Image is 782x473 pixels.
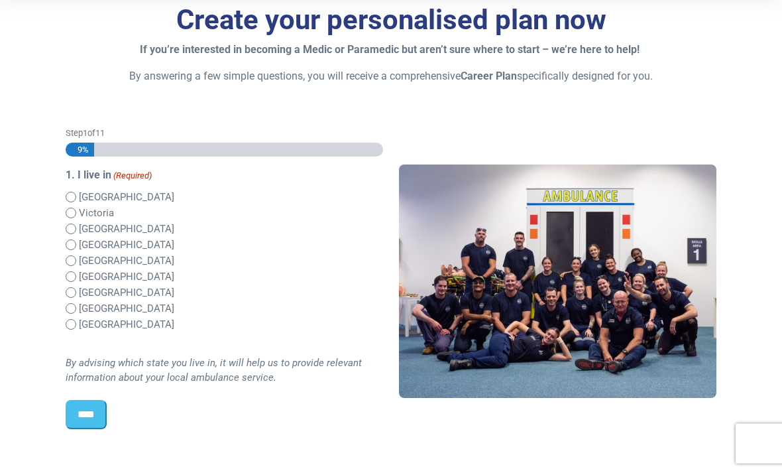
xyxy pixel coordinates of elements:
i: By advising which state you live in, it will help us to provide relevant information about your l... [66,358,362,385]
label: [GEOGRAPHIC_DATA] [79,286,174,301]
label: [GEOGRAPHIC_DATA] [79,302,174,317]
p: By answering a few simple questions, you will receive a comprehensive specifically designed for you. [66,69,717,85]
label: [GEOGRAPHIC_DATA] [79,222,174,237]
p: Step of [66,127,383,140]
span: 1 [83,129,87,139]
label: [GEOGRAPHIC_DATA] [79,254,174,269]
legend: 1. I live in [66,168,383,184]
span: (Required) [112,170,152,183]
span: 9% [72,143,89,157]
label: [GEOGRAPHIC_DATA] [79,270,174,285]
label: [GEOGRAPHIC_DATA] [79,190,174,206]
label: [GEOGRAPHIC_DATA] [79,318,174,333]
strong: If you’re interested in becoming a Medic or Paramedic but aren’t sure where to start – we’re here... [140,44,640,56]
label: [GEOGRAPHIC_DATA] [79,238,174,253]
span: 11 [95,129,105,139]
label: Victoria [79,206,114,222]
h3: Create your personalised plan now [66,4,717,37]
strong: Career Plan [461,70,517,83]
